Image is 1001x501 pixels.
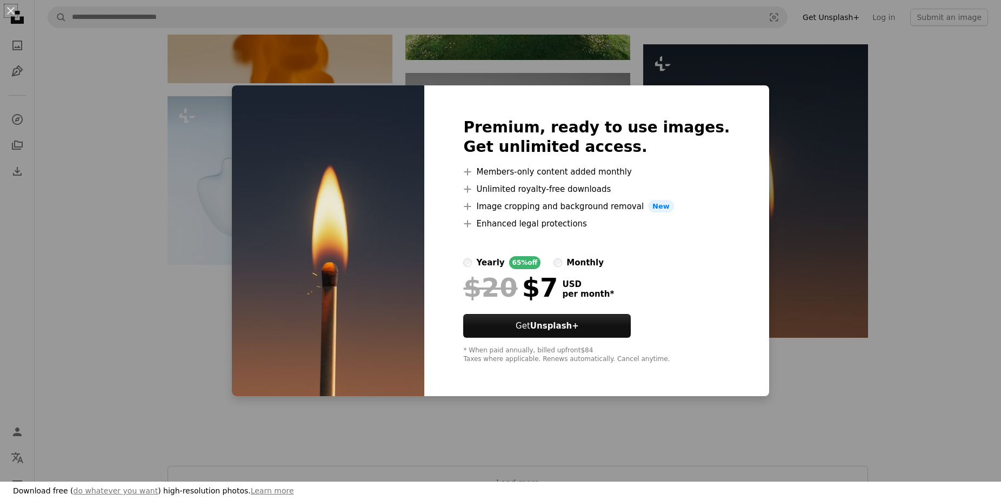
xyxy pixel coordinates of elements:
[74,486,158,495] a: do whatever you want
[463,200,730,213] li: Image cropping and background removal
[463,258,472,267] input: yearly65%off
[463,314,631,338] button: GetUnsplash+
[509,256,541,269] div: 65% off
[251,486,294,495] a: Learn more
[13,486,294,497] h3: Download free ( ) high-resolution photos.
[562,279,614,289] span: USD
[463,118,730,157] h2: Premium, ready to use images. Get unlimited access.
[566,256,604,269] div: monthly
[463,273,558,302] div: $7
[562,289,614,299] span: per month *
[463,183,730,196] li: Unlimited royalty-free downloads
[463,165,730,178] li: Members-only content added monthly
[463,273,517,302] span: $20
[476,256,504,269] div: yearly
[530,321,579,331] strong: Unsplash+
[232,85,424,397] img: premium_photo-1752865066686-a58cb4d5b966
[463,346,730,364] div: * When paid annually, billed upfront $84 Taxes where applicable. Renews automatically. Cancel any...
[463,217,730,230] li: Enhanced legal protections
[553,258,562,267] input: monthly
[648,200,674,213] span: New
